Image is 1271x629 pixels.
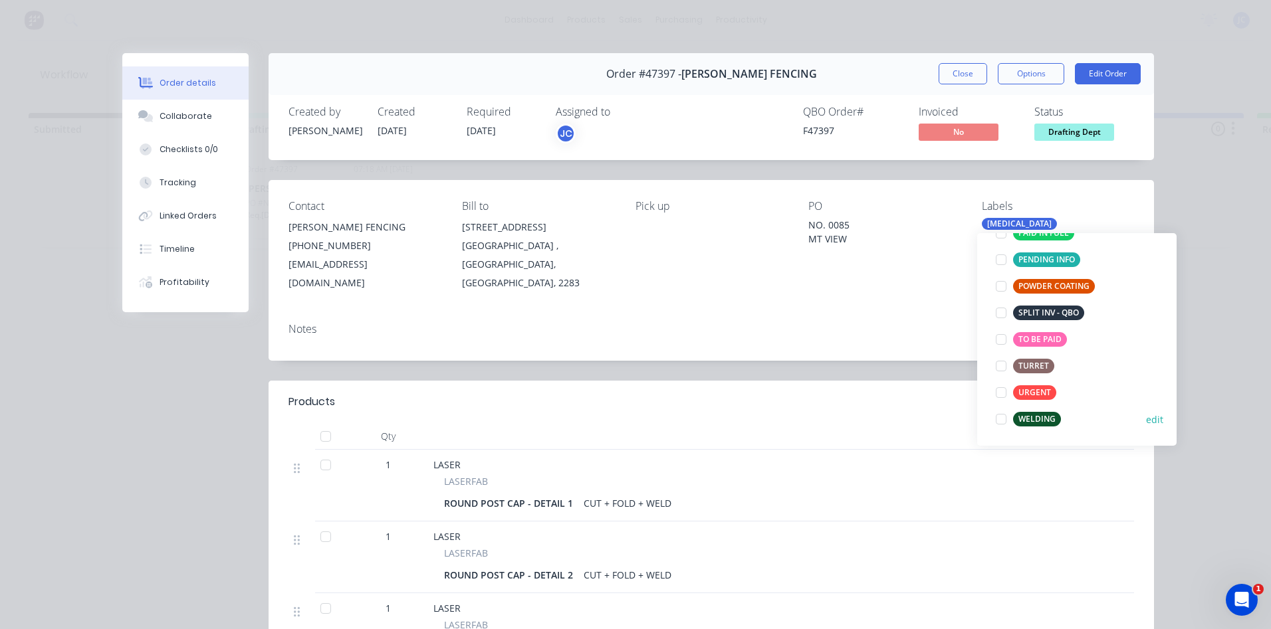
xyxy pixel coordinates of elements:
div: [GEOGRAPHIC_DATA] , [GEOGRAPHIC_DATA], [GEOGRAPHIC_DATA], 2283 [462,236,614,292]
button: Profitability [122,266,249,299]
span: No [919,124,998,140]
button: JC [556,124,576,143]
span: 1 [386,529,391,543]
div: [PERSON_NAME] FENCING [289,218,441,236]
button: Drafting Dept [1034,124,1114,143]
span: [PERSON_NAME] FENCING [681,68,817,80]
div: WELDING [1013,412,1061,426]
div: Invoiced [919,106,1018,118]
div: [PERSON_NAME] FENCING[PHONE_NUMBER][EMAIL_ADDRESS][DOMAIN_NAME] [289,218,441,292]
button: URGENT [990,383,1062,402]
div: CUT + FOLD + WELD [578,494,677,513]
button: Linked Orders [122,199,249,232]
button: Options [998,63,1064,84]
button: POWDER COATING [990,277,1100,296]
div: Checklists 0/0 [160,143,218,155]
div: SPLIT INV - QBO [1013,306,1084,320]
div: POWDER COATING [1013,279,1095,294]
div: [PERSON_NAME] [289,124,362,137]
button: Close [939,63,987,84]
div: Collaborate [160,110,212,122]
button: Timeline [122,232,249,266]
div: Labels [982,200,1134,213]
div: URGENT [1013,385,1056,400]
div: TO BE PAID [1013,332,1067,347]
div: Timeline [160,243,195,255]
span: [DATE] [467,124,496,137]
div: Tracking [160,177,196,189]
div: QBO Order # [803,106,903,118]
span: Drafting Dept [1034,124,1114,140]
span: LASERFAB [444,474,488,488]
div: Created by [289,106,362,118]
div: Assigned to [556,106,689,118]
div: PO [808,200,961,213]
div: Order details [160,77,216,89]
div: [PHONE_NUMBER] [289,236,441,255]
div: TURRET [1013,359,1054,373]
div: Profitability [160,276,209,288]
button: PENDING INFO [990,250,1086,269]
span: LASER [433,458,461,471]
div: [STREET_ADDRESS] [462,218,614,236]
span: 1 [386,458,391,472]
div: Linked Orders [160,210,217,222]
div: PAID IN FULL [1013,226,1074,240]
div: ROUND POST CAP - DETAIL 1 [444,494,578,513]
div: Required [467,106,540,118]
div: F47397 [803,124,903,137]
div: Notes [289,323,1134,335]
div: CUT + FOLD + WELD [578,565,677,584]
div: NO. 0085 MT VIEW [808,218,961,246]
button: SPLIT INV - QBO [990,304,1090,322]
button: Tracking [122,166,249,199]
button: Checklists 0/0 [122,133,249,166]
div: [MEDICAL_DATA] [982,218,1057,230]
div: [EMAIL_ADDRESS][DOMAIN_NAME] [289,255,441,292]
button: Order details [122,66,249,100]
div: Contact [289,200,441,213]
span: LASER [433,602,461,614]
div: Created [378,106,451,118]
div: PENDING INFO [1013,252,1080,267]
div: Bill to [462,200,614,213]
button: edit [1146,412,1163,426]
span: 1 [1253,584,1264,594]
span: LASER [433,530,461,543]
button: WELDING [990,410,1066,428]
div: [STREET_ADDRESS][GEOGRAPHIC_DATA] , [GEOGRAPHIC_DATA], [GEOGRAPHIC_DATA], 2283 [462,218,614,292]
span: [DATE] [378,124,407,137]
iframe: Intercom live chat [1226,584,1258,616]
span: LASERFAB [444,546,488,560]
div: ROUND POST CAP - DETAIL 2 [444,565,578,584]
div: Pick up [635,200,788,213]
div: Products [289,394,335,410]
button: PAID IN FULL [990,224,1080,242]
button: Collaborate [122,100,249,133]
div: Status [1034,106,1134,118]
button: Edit Order [1075,63,1141,84]
div: Qty [348,423,428,450]
span: 1 [386,601,391,615]
span: Order #47397 - [606,68,681,80]
button: TO BE PAID [990,330,1072,349]
button: TURRET [990,357,1060,375]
